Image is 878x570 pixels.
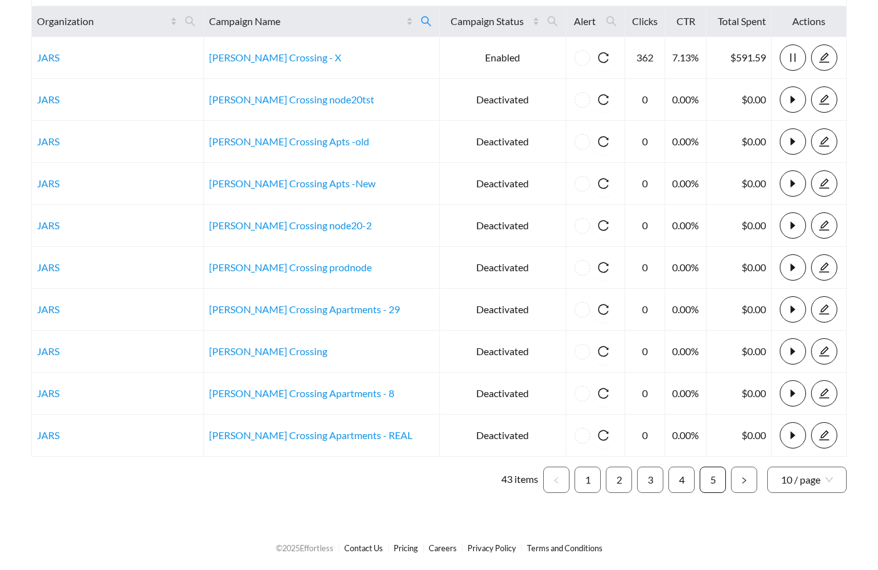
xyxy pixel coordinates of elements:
span: edit [812,178,837,189]
a: Pricing [394,543,418,553]
span: caret-right [780,178,805,189]
td: Deactivated [440,415,566,457]
span: search [547,16,558,27]
span: edit [812,136,837,147]
button: edit [811,338,837,365]
td: $0.00 [707,415,772,457]
span: search [416,11,437,31]
li: Previous Page [543,467,569,493]
a: JARS [37,219,59,231]
th: Clicks [625,6,665,37]
span: reload [590,262,616,273]
span: search [185,16,196,27]
a: 1 [575,467,600,492]
a: [PERSON_NAME] Crossing Apts -New [209,177,375,189]
span: edit [812,52,837,63]
td: Deactivated [440,163,566,205]
td: $0.00 [707,79,772,121]
td: 0.00% [665,205,707,247]
a: [PERSON_NAME] Crossing [209,345,327,357]
li: 3 [637,467,663,493]
button: reload [590,86,616,113]
td: $0.00 [707,205,772,247]
button: caret-right [780,86,806,113]
span: Campaign Status [445,14,530,29]
span: search [542,11,563,31]
a: JARS [37,345,59,357]
li: 43 items [501,467,538,493]
td: Enabled [440,37,566,79]
td: 0 [625,247,665,289]
td: 0.00% [665,121,707,163]
td: 0.00% [665,79,707,121]
span: reload [590,430,616,441]
span: reload [590,136,616,147]
td: 0.00% [665,289,707,331]
a: edit [811,261,837,273]
button: reload [590,170,616,197]
a: edit [811,135,837,147]
a: [PERSON_NAME] Crossing Apts -old [209,135,369,147]
span: edit [812,220,837,231]
button: edit [811,86,837,113]
button: reload [590,128,616,155]
td: Deactivated [440,205,566,247]
a: edit [811,345,837,357]
a: edit [811,93,837,105]
td: $0.00 [707,247,772,289]
a: edit [811,177,837,189]
th: Total Spent [707,6,772,37]
a: 5 [700,467,725,492]
th: Actions [772,6,847,37]
span: search [601,11,622,31]
span: edit [812,304,837,315]
span: caret-right [780,388,805,399]
span: edit [812,430,837,441]
span: Alert [571,14,599,29]
td: 362 [625,37,665,79]
a: Careers [429,543,457,553]
a: Privacy Policy [467,543,516,553]
span: reload [590,388,616,399]
button: edit [811,254,837,281]
span: search [180,11,201,31]
span: edit [812,94,837,105]
span: caret-right [780,220,805,231]
a: Terms and Conditions [527,543,603,553]
span: caret-right [780,94,805,105]
button: caret-right [780,254,806,281]
span: pause [780,52,805,63]
span: caret-right [780,262,805,273]
a: JARS [37,51,59,63]
a: JARS [37,261,59,273]
button: left [543,467,569,493]
td: 0.00% [665,331,707,373]
td: 0 [625,163,665,205]
span: caret-right [780,346,805,357]
td: 0 [625,373,665,415]
a: 3 [638,467,663,492]
span: caret-right [780,304,805,315]
a: [PERSON_NAME] Crossing Apartments - 29 [209,303,400,315]
span: right [740,477,748,484]
li: 1 [574,467,601,493]
td: 0 [625,289,665,331]
button: pause [780,44,806,71]
span: search [421,16,432,27]
span: caret-right [780,136,805,147]
td: 0.00% [665,415,707,457]
td: $0.00 [707,331,772,373]
td: $0.00 [707,373,772,415]
li: 2 [606,467,632,493]
button: reload [590,212,616,239]
span: reload [590,52,616,63]
button: edit [811,212,837,239]
a: JARS [37,429,59,441]
td: $0.00 [707,289,772,331]
td: Deactivated [440,121,566,163]
span: edit [812,388,837,399]
button: edit [811,422,837,448]
td: 0 [625,415,665,457]
span: reload [590,94,616,105]
td: $0.00 [707,121,772,163]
